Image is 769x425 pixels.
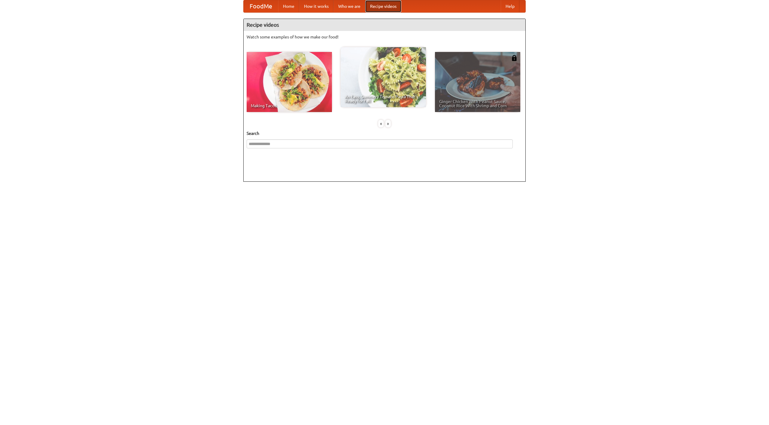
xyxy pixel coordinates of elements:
a: Recipe videos [365,0,401,12]
p: Watch some examples of how we make our food! [247,34,522,40]
a: FoodMe [244,0,278,12]
a: Help [501,0,519,12]
span: Making Tacos [251,104,328,108]
span: An Easy, Summery Tomato Pasta That's Ready for Fall [345,95,422,103]
a: How it works [299,0,333,12]
h4: Recipe videos [244,19,525,31]
a: Who we are [333,0,365,12]
a: An Easy, Summery Tomato Pasta That's Ready for Fall [341,47,426,107]
div: » [385,120,391,127]
h5: Search [247,130,522,136]
a: Making Tacos [247,52,332,112]
div: « [378,120,384,127]
img: 483408.png [511,55,517,61]
a: Home [278,0,299,12]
